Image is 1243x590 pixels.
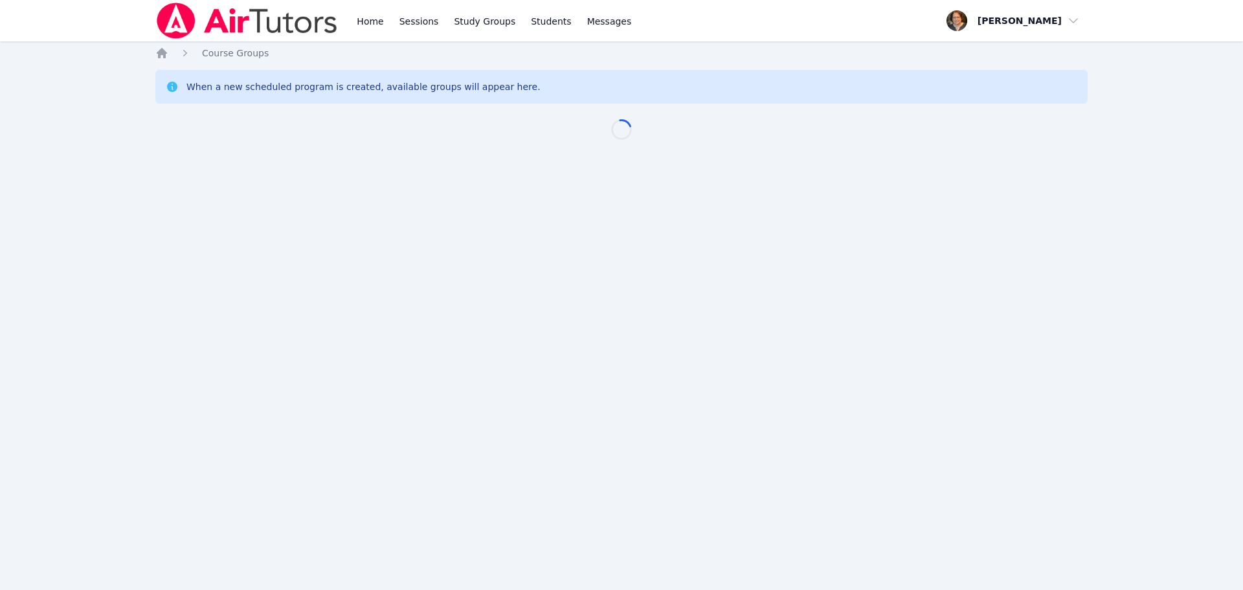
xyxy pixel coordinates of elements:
a: Course Groups [202,47,269,60]
span: Messages [587,15,632,28]
div: When a new scheduled program is created, available groups will appear here. [186,80,541,93]
nav: Breadcrumb [155,47,1088,60]
span: Course Groups [202,48,269,58]
img: Air Tutors [155,3,339,39]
